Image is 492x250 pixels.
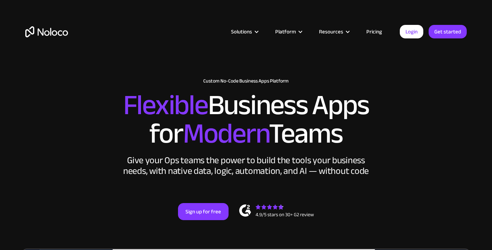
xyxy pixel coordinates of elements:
div: Give your Ops teams the power to build the tools your business needs, with native data, logic, au... [121,155,371,176]
a: Pricing [357,27,391,36]
h2: Business Apps for Teams [25,91,467,148]
div: Platform [275,27,296,36]
a: home [25,26,68,37]
div: Solutions [231,27,252,36]
div: Solutions [222,27,266,36]
div: Platform [266,27,310,36]
span: Modern [183,107,269,160]
h1: Custom No-Code Business Apps Platform [25,78,467,84]
a: Get started [429,25,467,38]
a: Sign up for free [178,203,229,220]
div: Resources [310,27,357,36]
div: Resources [319,27,343,36]
span: Flexible [123,79,208,132]
a: Login [400,25,423,38]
